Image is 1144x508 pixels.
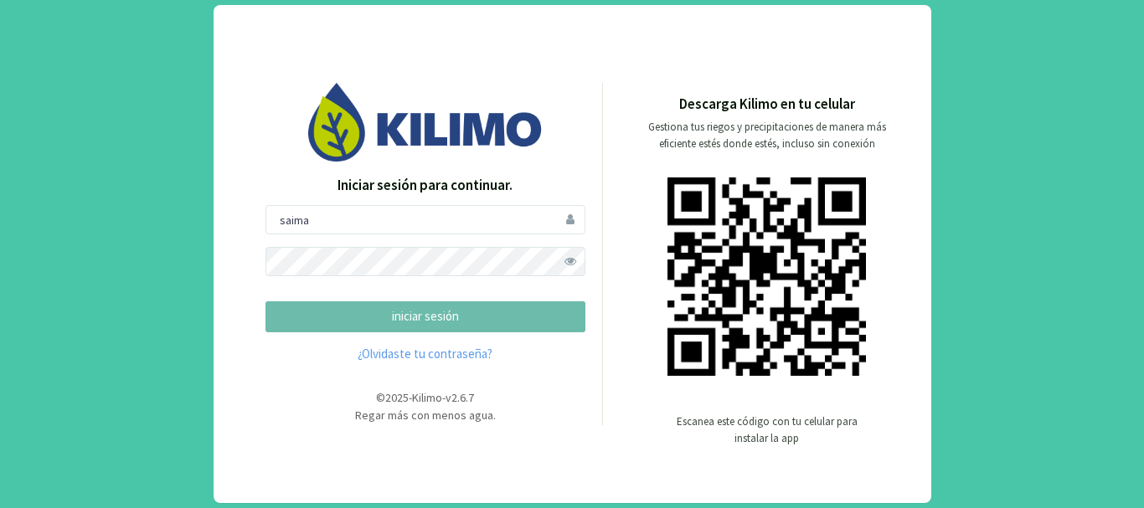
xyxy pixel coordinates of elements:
[385,390,409,405] span: 2025
[638,119,896,152] p: Gestiona tus riegos y precipitaciones de manera más eficiente estés donde estés, incluso sin cone...
[446,390,474,405] span: v2.6.7
[355,408,496,423] span: Regar más con menos agua.
[265,345,585,364] a: ¿Olvidaste tu contraseña?
[265,205,585,234] input: Usuario
[376,390,385,405] span: ©
[308,83,543,161] img: Image
[667,177,866,376] img: qr code
[265,175,585,197] p: Iniciar sesión para continuar.
[412,390,442,405] span: Kilimo
[679,94,855,115] p: Descarga Kilimo en tu celular
[265,301,585,332] button: iniciar sesión
[409,390,412,405] span: -
[280,307,571,326] p: iniciar sesión
[442,390,446,405] span: -
[675,413,859,447] p: Escanea este código con tu celular para instalar la app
